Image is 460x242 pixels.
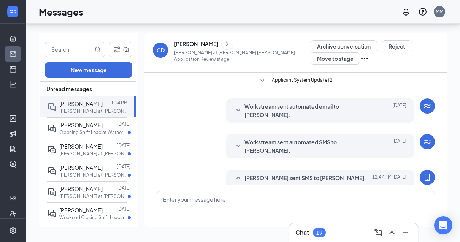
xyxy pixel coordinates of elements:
svg: WorkstreamLogo [423,101,432,111]
button: Minimize [400,226,412,239]
p: [PERSON_NAME] at [PERSON_NAME] [PERSON_NAME] [59,193,128,199]
svg: SmallChevronDown [258,76,267,85]
svg: SmallChevronUp [234,174,243,183]
span: [DATE] [392,138,406,155]
p: [DATE] [117,121,131,127]
svg: ActiveDoubleChat [47,188,56,197]
svg: Filter [113,45,122,54]
span: [DATE] [392,102,406,119]
p: [DATE] [117,185,131,191]
button: Move to stage [311,52,360,65]
p: [PERSON_NAME] at [PERSON_NAME][GEOGRAPHIC_DATA] [59,172,128,178]
p: [PERSON_NAME] at [PERSON_NAME] [PERSON_NAME] - Application Review stage [174,49,311,62]
p: [DATE] [117,163,131,170]
p: [PERSON_NAME] at [PERSON_NAME] [PERSON_NAME] [59,108,128,114]
p: 1:14 PM [111,100,128,106]
button: Archive conversation [311,40,377,52]
svg: SmallChevronDown [234,142,243,151]
p: Weekend Closing Shift Lead at [PERSON_NAME][GEOGRAPHIC_DATA] [59,214,128,221]
div: Open Intercom Messenger [434,216,452,234]
svg: SmallChevronDown [234,106,243,115]
button: Filter (2) [109,42,132,57]
svg: WorkstreamLogo [423,137,432,146]
span: Applicant System Update (2) [272,76,334,85]
svg: Minimize [401,228,410,237]
div: [PERSON_NAME] [174,40,218,47]
span: [PERSON_NAME] sent SMS to [PERSON_NAME]. [244,174,366,183]
svg: Ellipses [360,54,369,63]
svg: ComposeMessage [374,228,383,237]
div: CD [157,46,165,54]
svg: ActiveDoubleChat [47,124,56,133]
p: [DATE] [117,206,131,212]
svg: Settings [9,227,17,234]
h1: Messages [39,5,83,18]
h3: Chat [295,228,309,237]
button: SmallChevronDownApplicant System Update (2) [258,76,334,85]
span: [PERSON_NAME] [59,122,103,128]
svg: MobileSms [423,173,432,182]
span: Workstream sent automated SMS to [PERSON_NAME]. [244,138,372,155]
svg: WorkstreamLogo [9,8,16,15]
span: Unread messages [46,85,92,93]
button: ComposeMessage [372,226,384,239]
svg: ChevronUp [387,228,397,237]
svg: DoubleChat [47,103,56,112]
p: [DATE] [117,142,131,149]
svg: Analysis [9,81,17,88]
p: Opening Shift Lead at Warner Robins [59,129,128,136]
button: ChevronRight [222,38,233,49]
span: [PERSON_NAME] [59,100,103,107]
span: [PERSON_NAME] [59,185,103,192]
span: Workstream sent automated email to [PERSON_NAME]. [244,102,372,119]
span: [PERSON_NAME] [59,143,103,150]
button: New message [45,62,132,78]
p: [PERSON_NAME] at [PERSON_NAME] [PERSON_NAME] [59,150,128,157]
div: 19 [316,229,322,236]
span: [PERSON_NAME] [59,207,103,214]
div: MM [436,8,443,15]
svg: ChevronRight [224,39,231,48]
svg: ActiveDoubleChat [47,166,56,176]
svg: ActiveDoubleChat [47,145,56,154]
input: Search [45,42,93,57]
span: [PERSON_NAME] [59,164,103,171]
svg: QuestionInfo [418,7,427,16]
span: [DATE] 12:47 PM [372,174,406,183]
svg: MagnifyingGlass [95,46,101,52]
svg: Notifications [401,7,411,16]
button: ChevronUp [386,226,398,239]
button: Reject [382,40,412,52]
svg: ActiveDoubleChat [47,209,56,218]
